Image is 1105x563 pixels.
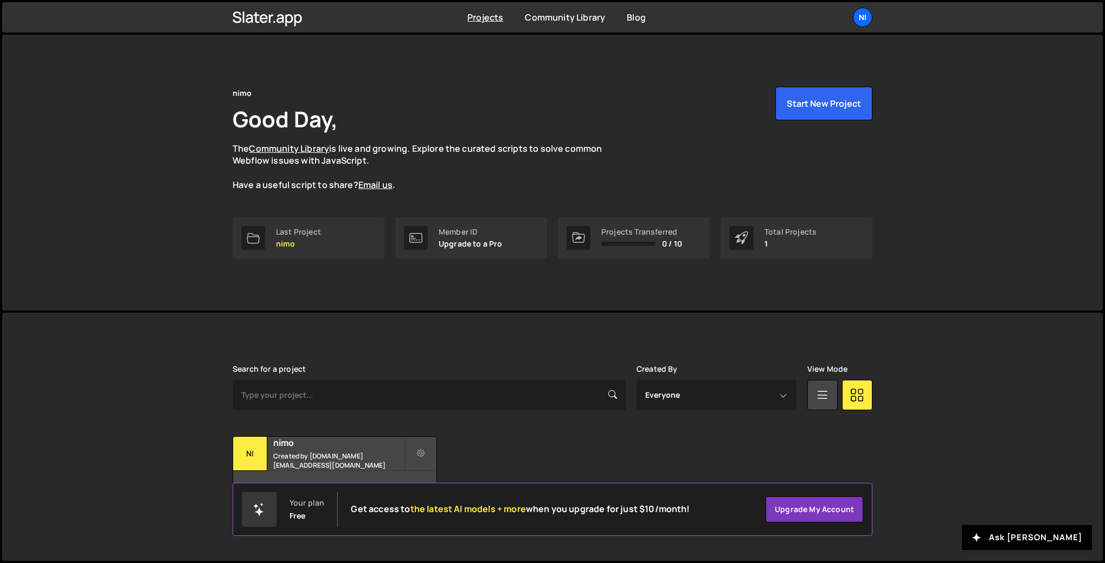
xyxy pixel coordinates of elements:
[233,436,437,504] a: ni nimo Created by [DOMAIN_NAME][EMAIL_ADDRESS][DOMAIN_NAME] 1 page, last updated by about 24 hou...
[439,228,503,236] div: Member ID
[273,451,404,470] small: Created by [DOMAIN_NAME][EMAIL_ADDRESS][DOMAIN_NAME]
[627,11,646,23] a: Blog
[775,87,872,120] button: Start New Project
[233,143,623,191] p: The is live and growing. Explore the curated scripts to solve common Webflow issues with JavaScri...
[807,365,847,373] label: View Mode
[637,365,678,373] label: Created By
[525,11,605,23] a: Community Library
[351,504,690,514] h2: Get access to when you upgrade for just $10/month!
[358,179,393,191] a: Email us
[601,228,682,236] div: Projects Transferred
[764,240,817,248] p: 1
[410,503,526,515] span: the latest AI models + more
[276,228,321,236] div: Last Project
[290,512,306,520] div: Free
[233,437,267,471] div: ni
[290,499,324,507] div: Your plan
[233,217,384,258] a: Last Project nimo
[853,8,872,27] a: ni
[962,525,1092,550] button: Ask [PERSON_NAME]
[439,240,503,248] p: Upgrade to a Pro
[467,11,503,23] a: Projects
[233,365,306,373] label: Search for a project
[662,240,682,248] span: 0 / 10
[233,104,338,134] h1: Good Day,
[273,437,404,449] h2: nimo
[249,143,329,154] a: Community Library
[233,471,436,503] div: 1 page, last updated by about 24 hours ago
[233,87,252,100] div: nimo
[233,380,626,410] input: Type your project...
[766,496,863,522] a: Upgrade my account
[276,240,321,248] p: nimo
[764,228,817,236] div: Total Projects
